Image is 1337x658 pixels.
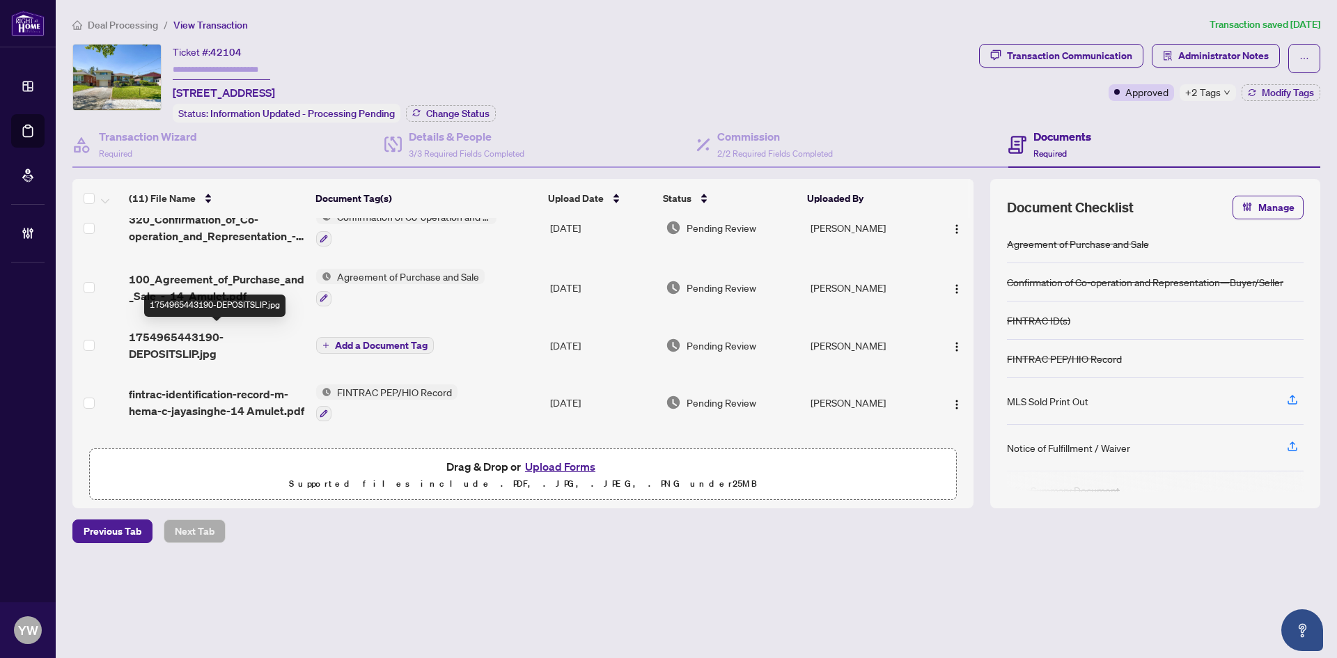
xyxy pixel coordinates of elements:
li: / [164,17,168,33]
img: Status Icon [316,384,331,400]
span: 320_Confirmation_of_Co-operation_and_Representation_-_14_Amulet.pdf [129,211,305,244]
img: logo [11,10,45,36]
th: Uploaded By [802,179,928,218]
img: Document Status [666,280,681,295]
span: Pending Review [687,395,756,410]
img: Logo [951,399,962,410]
div: Ticket #: [173,44,242,60]
span: Manage [1258,196,1295,219]
span: Administrator Notes [1178,45,1269,67]
button: Open asap [1281,609,1323,651]
img: IMG-E12258908_1.jpg [73,45,161,110]
button: Add a Document Tag [316,337,434,354]
img: Logo [951,341,962,352]
span: 100_Agreement_of_Purchase_and_Sale_-_14_Amulet.pdf [129,271,305,304]
span: Drag & Drop or [446,457,600,476]
button: Change Status [406,105,496,122]
span: 3/3 Required Fields Completed [409,148,524,159]
td: [PERSON_NAME] [805,258,932,318]
span: 1754965443190-DEPOSITSLIP.jpg [129,329,305,362]
span: Drag & Drop orUpload FormsSupported files include .PDF, .JPG, .JPEG, .PNG under25MB [90,449,956,501]
div: Transaction Communication [1007,45,1132,67]
td: [DATE] [545,373,660,433]
span: View Transaction [173,19,248,31]
button: Add a Document Tag [316,336,434,354]
div: FINTRAC ID(s) [1007,313,1070,328]
div: Agreement of Purchase and Sale [1007,236,1149,251]
button: Manage [1233,196,1304,219]
span: fintrac-identification-record-m-hema-c-jayasinghe-14 Amulet.pdf [129,386,305,419]
button: Logo [946,217,968,239]
span: YW [18,620,38,640]
button: Upload Forms [521,457,600,476]
td: [PERSON_NAME] [805,318,932,373]
span: 42104 [210,46,242,58]
img: Document Status [666,220,681,235]
div: Status: [173,104,400,123]
span: FINTRAC PEP/HIO Record [331,384,458,400]
span: Previous Tab [84,520,141,542]
span: Change Status [426,109,490,118]
img: Logo [951,224,962,235]
button: Status IconAgreement of Purchase and Sale [316,269,485,306]
p: Supported files include .PDF, .JPG, .JPEG, .PNG under 25 MB [98,476,948,492]
span: down [1223,89,1230,96]
span: Pending Review [687,338,756,353]
article: Transaction saved [DATE] [1210,17,1320,33]
span: Status [663,191,691,206]
th: Status [657,179,802,218]
td: [PERSON_NAME] [805,373,932,433]
span: solution [1163,51,1173,61]
h4: Transaction Wizard [99,128,197,145]
button: Transaction Communication [979,44,1143,68]
td: [DATE] [545,198,660,258]
h4: Commission [717,128,833,145]
span: Document Checklist [1007,198,1134,217]
div: MLS Sold Print Out [1007,393,1088,409]
span: Information Updated - Processing Pending [210,107,395,120]
button: Administrator Notes [1152,44,1280,68]
button: Previous Tab [72,519,153,543]
div: Notice of Fulfillment / Waiver [1007,440,1130,455]
div: 1754965443190-DEPOSITSLIP.jpg [144,295,286,317]
td: [DATE] [545,318,660,373]
img: Document Status [666,395,681,410]
span: Required [1033,148,1067,159]
button: Status IconFINTRAC PEP/HIO Record [316,384,458,422]
button: Modify Tags [1242,84,1320,101]
span: plus [322,342,329,349]
button: Status IconConfirmation of Co-operation and Representation—Buyer/Seller [316,209,497,246]
th: Document Tag(s) [310,179,543,218]
button: Logo [946,334,968,357]
div: Confirmation of Co-operation and Representation—Buyer/Seller [1007,274,1283,290]
span: Deal Processing [88,19,158,31]
img: Document Status [666,338,681,353]
span: Pending Review [687,220,756,235]
button: Logo [946,276,968,299]
h4: Documents [1033,128,1091,145]
span: ellipsis [1299,54,1309,63]
span: (11) File Name [129,191,196,206]
button: Logo [946,391,968,414]
span: Add a Document Tag [335,340,428,350]
span: Required [99,148,132,159]
th: (11) File Name [123,179,310,218]
span: [STREET_ADDRESS] [173,84,275,101]
h4: Details & People [409,128,524,145]
img: Status Icon [316,269,331,284]
span: Upload Date [548,191,604,206]
span: 2/2 Required Fields Completed [717,148,833,159]
button: Next Tab [164,519,226,543]
div: FINTRAC PEP/HIO Record [1007,351,1122,366]
span: Modify Tags [1262,88,1314,97]
span: home [72,20,82,30]
td: [DATE] [545,258,660,318]
span: Pending Review [687,280,756,295]
th: Upload Date [542,179,657,218]
img: Logo [951,283,962,295]
span: Approved [1125,84,1168,100]
td: [DATE] [545,432,660,492]
span: Agreement of Purchase and Sale [331,269,485,284]
span: +2 Tags [1185,84,1221,100]
td: [PERSON_NAME] [805,198,932,258]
